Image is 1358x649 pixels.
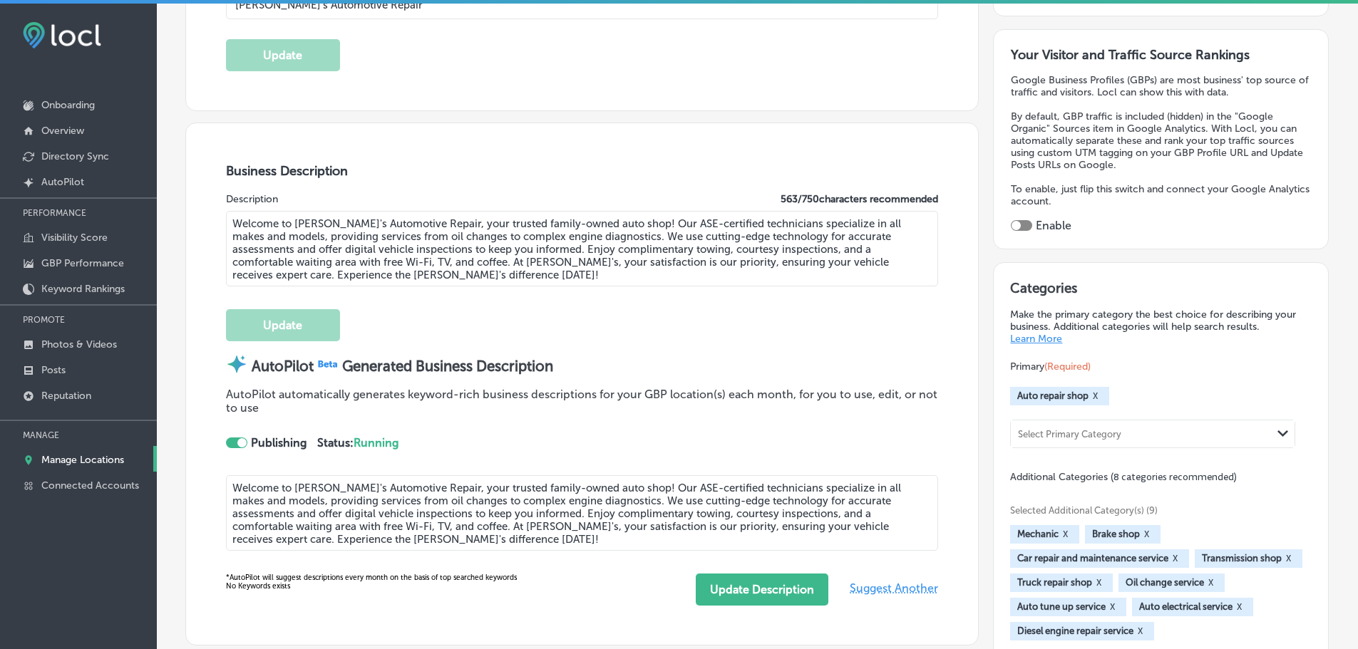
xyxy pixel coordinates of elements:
p: Manage Locations [41,454,124,466]
span: Suggest Another [850,571,938,606]
span: (8 categories recommended) [1111,470,1237,484]
p: Visibility Score [41,232,108,244]
img: fda3e92497d09a02dc62c9cd864e3231.png [23,22,101,48]
span: Mechanic [1017,529,1059,539]
button: X [1089,390,1102,402]
p: Photos & Videos [41,338,117,351]
textarea: Welcome to [PERSON_NAME]'s Automotive Repair, your trusted family-owned auto shop! Our ASE-certif... [226,211,939,286]
span: Additional Categories [1010,471,1237,483]
span: Brake shop [1092,529,1140,539]
span: Auto tune up service [1017,601,1106,612]
a: Learn More [1010,333,1062,345]
span: Truck repair shop [1017,577,1092,588]
strong: AutoPilot Generated Business Description [252,358,553,375]
img: Beta [314,358,342,370]
div: Select Primary Category [1018,428,1121,439]
span: Selected Additional Category(s) (9) [1010,505,1300,516]
button: X [1092,577,1106,588]
button: X [1133,625,1147,637]
p: AutoPilot automatically generates keyword-rich business descriptions for your GBP location(s) eac... [226,388,939,415]
label: Enable [1036,219,1071,232]
p: Make the primary category the best choice for describing your business. Additional categories wil... [1010,308,1311,345]
p: GBP Performance [41,257,124,269]
p: Posts [41,364,66,376]
button: X [1233,601,1246,613]
span: Diesel engine repair service [1017,625,1133,636]
p: Keyword Rankings [41,283,125,295]
button: X [1140,529,1153,540]
label: Description [226,193,278,205]
p: Reputation [41,390,91,402]
button: X [1059,529,1072,540]
button: Update Description [696,573,828,606]
label: 563 / 750 characters recommended [781,193,938,205]
button: Update [226,309,340,341]
button: X [1168,553,1182,564]
span: Primary [1010,360,1091,373]
p: By default, GBP traffic is included (hidden) in the "Google Organic" Sources item in Google Analy... [1011,110,1311,171]
strong: Status: [317,436,398,450]
span: Auto electrical service [1139,601,1233,612]
span: Car repair and maintenance service [1017,553,1168,564]
button: X [1282,553,1295,564]
span: (Required) [1044,360,1091,373]
span: Transmission shop [1202,553,1282,564]
h3: Business Description [226,163,939,179]
span: *AutoPilot will suggest descriptions every month on the basis of top searched keywords [226,573,517,582]
p: Connected Accounts [41,479,139,492]
span: Running [354,436,398,450]
textarea: Welcome to [PERSON_NAME]'s Automotive Repair, your trusted family-owned auto shop! Our ASE-certif... [226,475,939,551]
p: Onboarding [41,99,95,111]
button: Update [226,39,340,71]
p: Overview [41,125,84,137]
span: Oil change service [1126,577,1204,588]
h3: Your Visitor and Traffic Source Rankings [1011,47,1311,63]
span: Auto repair shop [1017,390,1089,401]
p: AutoPilot [41,176,84,188]
p: Google Business Profiles (GBPs) are most business' top source of traffic and visitors. Locl can s... [1011,74,1311,98]
strong: Publishing [251,436,307,450]
button: X [1204,577,1218,588]
img: autopilot-icon [226,353,247,375]
p: To enable, just flip this switch and connect your Google Analytics account. [1011,183,1311,207]
h3: Categories [1010,280,1311,301]
button: X [1106,601,1119,613]
p: Directory Sync [41,150,109,162]
div: No Keywords exists [226,573,517,591]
